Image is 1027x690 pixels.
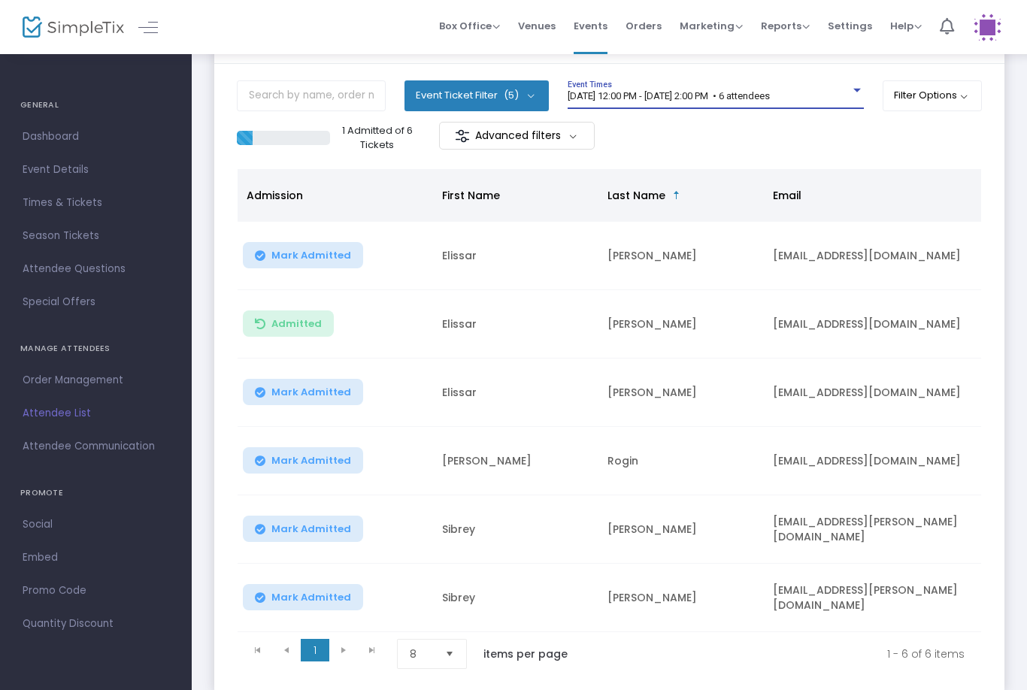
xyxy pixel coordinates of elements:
td: Elissar [433,222,598,290]
h4: GENERAL [20,90,171,120]
span: Season Tickets [23,226,169,246]
button: Event Ticket Filter(5) [404,80,549,110]
span: Mark Admitted [271,455,351,467]
td: Elissar [433,290,598,359]
label: items per page [483,646,568,661]
m-button: Advanced filters [439,122,595,150]
h4: PROMOTE [20,478,171,508]
span: Event Details [23,160,169,180]
kendo-pager-info: 1 - 6 of 6 items [599,639,965,669]
button: Filter Options [883,80,983,110]
span: Admission [247,188,303,203]
td: [EMAIL_ADDRESS][DOMAIN_NAME] [764,222,989,290]
td: [PERSON_NAME] [433,427,598,495]
span: Attendee Questions [23,259,169,279]
span: Marketing [680,19,743,33]
td: [PERSON_NAME] [598,495,764,564]
span: Mark Admitted [271,523,351,535]
span: Sortable [671,189,683,201]
span: Page 1 [301,639,329,661]
td: [EMAIL_ADDRESS][DOMAIN_NAME] [764,290,989,359]
span: Last Name [607,188,665,203]
span: Help [890,19,922,33]
span: Dashboard [23,127,169,147]
span: Quantity Discount [23,614,169,634]
span: Mark Admitted [271,592,351,604]
img: filter [455,129,470,144]
span: Mark Admitted [271,250,351,262]
button: Mark Admitted [243,447,363,474]
td: Sibrey [433,495,598,564]
span: Times & Tickets [23,193,169,213]
span: Attendee List [23,404,169,423]
td: [PERSON_NAME] [598,222,764,290]
button: Mark Admitted [243,379,363,405]
span: Mark Admitted [271,386,351,398]
button: Mark Admitted [243,516,363,542]
input: Search by name, order number, email, ip address [237,80,386,111]
span: Orders [626,7,662,45]
span: Settings [828,7,872,45]
span: Embed [23,548,169,567]
span: First Name [442,188,500,203]
button: Select [439,640,460,668]
button: Mark Admitted [243,242,363,268]
td: Rogin [598,427,764,495]
h4: MANAGE ATTENDEES [20,334,171,364]
button: Mark Admitted [243,584,363,610]
span: (5) [504,89,519,101]
span: Special Offers [23,292,169,312]
p: 1 Admitted of 6 Tickets [336,123,419,153]
span: Email [773,188,801,203]
span: Venues [518,7,556,45]
span: [DATE] 12:00 PM - [DATE] 2:00 PM • 6 attendees [568,90,770,101]
td: [PERSON_NAME] [598,359,764,427]
span: Events [574,7,607,45]
span: Admitted [271,318,322,330]
td: [EMAIL_ADDRESS][PERSON_NAME][DOMAIN_NAME] [764,495,989,564]
button: Admitted [243,310,334,337]
span: Box Office [439,19,500,33]
td: Sibrey [433,564,598,632]
td: [PERSON_NAME] [598,290,764,359]
span: Order Management [23,371,169,390]
span: 8 [410,646,433,661]
span: Reports [761,19,810,33]
span: Promo Code [23,581,169,601]
span: Attendee Communication [23,437,169,456]
span: Social [23,515,169,534]
td: [EMAIL_ADDRESS][DOMAIN_NAME] [764,359,989,427]
td: [EMAIL_ADDRESS][DOMAIN_NAME] [764,427,989,495]
td: [EMAIL_ADDRESS][PERSON_NAME][DOMAIN_NAME] [764,564,989,632]
td: Elissar [433,359,598,427]
div: Data table [238,169,981,632]
td: [PERSON_NAME] [598,564,764,632]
